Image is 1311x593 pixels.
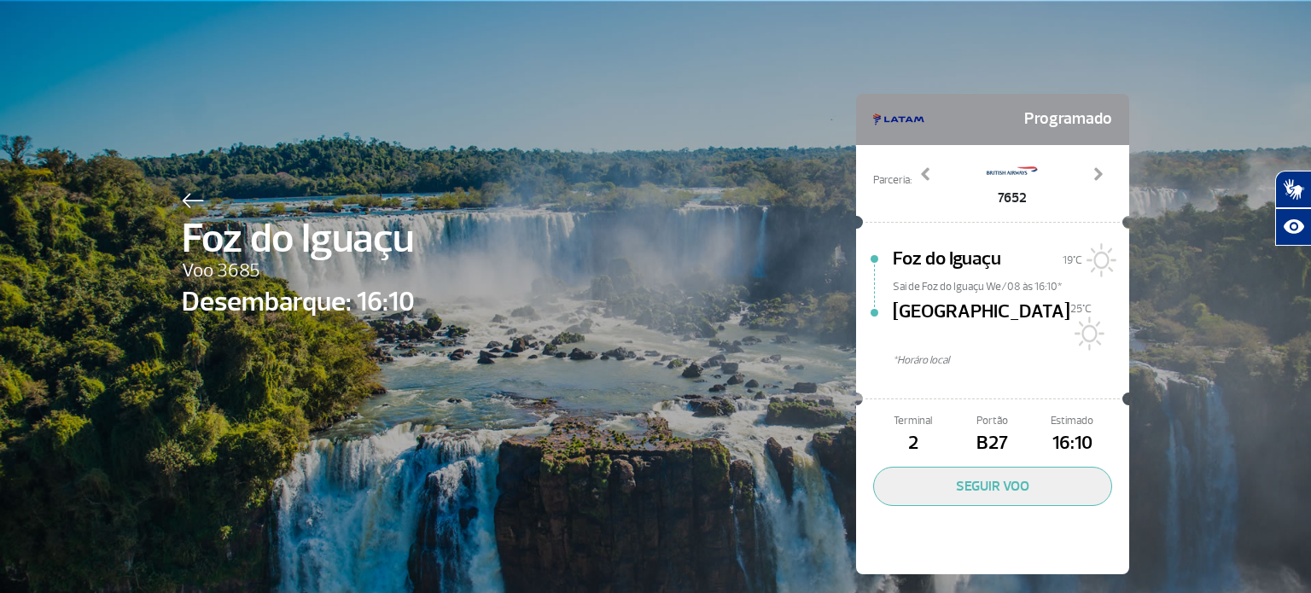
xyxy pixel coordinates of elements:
span: 7652 [987,188,1038,208]
div: Plugin de acessibilidade da Hand Talk. [1275,171,1311,246]
span: Foz do Iguaçu [182,208,415,270]
span: Estimado [1033,413,1112,429]
span: Sai de Foz do Iguaçu We/08 às 16:10* [893,279,1129,291]
span: 2 [873,429,953,458]
img: Sol [1082,243,1116,277]
span: Voo 3685 [182,257,415,286]
button: SEGUIR VOO [873,467,1112,506]
span: *Horáro local [893,352,1129,369]
span: Parceria: [873,172,912,189]
button: Abrir recursos assistivos. [1275,208,1311,246]
span: [GEOGRAPHIC_DATA] [893,298,1070,352]
button: Abrir tradutor de língua de sinais. [1275,171,1311,208]
span: Foz do Iguaçu [893,245,1001,279]
span: 19°C [1063,253,1082,267]
span: 16:10 [1033,429,1112,458]
span: Terminal [873,413,953,429]
span: 25°C [1070,302,1092,316]
span: B27 [953,429,1032,458]
span: Programado [1024,102,1112,137]
img: Sol [1070,317,1104,351]
span: Portão [953,413,1032,429]
span: Desembarque: 16:10 [182,282,415,323]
